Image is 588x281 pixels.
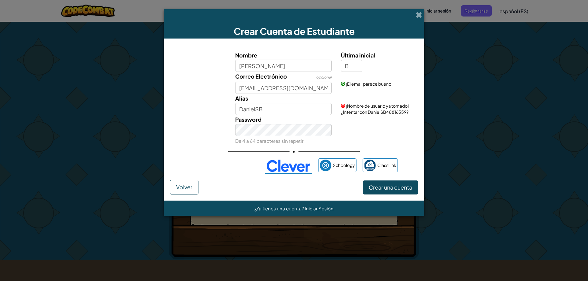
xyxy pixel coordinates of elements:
span: Password [235,116,262,123]
img: classlink-logo-small.png [364,160,376,171]
a: Iniciar Sesión [305,205,334,211]
span: ¿Ya tienes una cuenta? [254,205,305,211]
img: clever-logo-blue.png [265,158,312,174]
span: Schoology [333,161,355,170]
span: ClassLink [377,161,396,170]
img: schoology.png [320,160,331,171]
span: ¡Nombre de usuario ya tomado! ¿Intentar con DanielSB48816359? [341,103,409,115]
span: Volver [176,183,192,190]
span: Última inicial [341,52,375,59]
span: Crear una cuenta [369,184,412,191]
button: Volver [170,180,198,194]
span: Correo Electrónico [235,73,287,80]
span: Alias [235,95,248,102]
span: Nombre [235,52,257,59]
span: Crear Cuenta de Estudiante [234,25,355,37]
iframe: Botón Iniciar sesión con Google [187,159,262,172]
span: opcional [316,75,332,79]
span: ¡El email parece bueno! [346,81,393,87]
button: Crear una cuenta [363,180,418,194]
small: De 4 a 64 caracteres sin repetir [235,138,303,144]
span: o [290,147,299,156]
